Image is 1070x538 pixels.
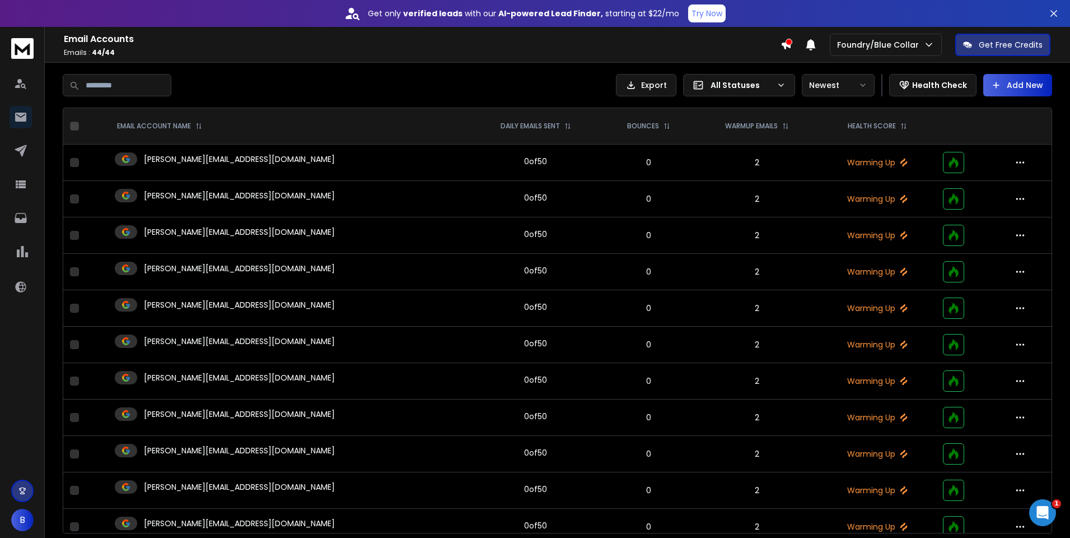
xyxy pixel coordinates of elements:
p: Warming Up [826,303,929,314]
td: 2 [695,290,819,327]
button: B [11,509,34,531]
div: 0 of 50 [524,265,547,276]
p: HEALTH SCORE [848,122,896,131]
p: [PERSON_NAME][EMAIL_ADDRESS][DOMAIN_NAME] [144,445,335,456]
div: 0 of 50 [524,447,547,458]
div: 0 of 50 [524,229,547,240]
p: [PERSON_NAME][EMAIL_ADDRESS][DOMAIN_NAME] [144,299,335,310]
span: 44 / 44 [92,48,115,57]
p: Warming Up [826,448,929,460]
button: Newest [802,74,875,96]
p: [PERSON_NAME][EMAIL_ADDRESS][DOMAIN_NAME] [144,190,335,201]
p: [PERSON_NAME][EMAIL_ADDRESS][DOMAIN_NAME] [144,336,335,347]
p: 0 [609,266,688,277]
div: 0 of 50 [524,192,547,203]
p: Warming Up [826,521,929,532]
p: BOUNCES [627,122,659,131]
p: 0 [609,303,688,314]
p: Warming Up [826,193,929,205]
button: Try Now [688,4,726,22]
td: 2 [695,145,819,181]
p: 0 [609,485,688,496]
td: 2 [695,181,819,217]
button: Health Check [889,74,976,96]
p: [PERSON_NAME][EMAIL_ADDRESS][DOMAIN_NAME] [144,263,335,274]
p: [PERSON_NAME][EMAIL_ADDRESS][DOMAIN_NAME] [144,481,335,493]
p: 0 [609,230,688,241]
p: Warming Up [826,375,929,387]
h1: Email Accounts [64,33,781,46]
p: 0 [609,339,688,350]
p: 0 [609,521,688,532]
td: 2 [695,327,819,363]
td: 2 [695,400,819,436]
p: [PERSON_NAME][EMAIL_ADDRESS][DOMAIN_NAME] [144,154,335,165]
p: Warming Up [826,339,929,350]
p: WARMUP EMAILS [725,122,778,131]
button: Add New [983,74,1052,96]
button: Get Free Credits [955,34,1050,56]
strong: AI-powered Lead Finder, [498,8,603,19]
p: [PERSON_NAME][EMAIL_ADDRESS][DOMAIN_NAME] [144,518,335,529]
p: 0 [609,193,688,205]
p: 0 [609,157,688,168]
div: 0 of 50 [524,338,547,349]
p: Get only with our starting at $22/mo [368,8,679,19]
span: 1 [1052,499,1061,508]
button: Export [616,74,676,96]
p: Health Check [912,80,967,91]
strong: verified leads [403,8,462,19]
p: Get Free Credits [979,39,1043,50]
td: 2 [695,254,819,290]
p: Foundry/Blue Collar [837,39,923,50]
p: Emails : [64,48,781,57]
p: Warming Up [826,230,929,241]
div: EMAIL ACCOUNT NAME [117,122,202,131]
p: [PERSON_NAME][EMAIL_ADDRESS][DOMAIN_NAME] [144,409,335,420]
p: Warming Up [826,157,929,168]
p: Warming Up [826,266,929,277]
div: 0 of 50 [524,520,547,531]
td: 2 [695,363,819,400]
img: logo [11,38,34,59]
p: DAILY EMAILS SENT [501,122,560,131]
div: 0 of 50 [524,302,547,313]
div: 0 of 50 [524,411,547,422]
p: 0 [609,375,688,387]
td: 2 [695,217,819,254]
p: [PERSON_NAME][EMAIL_ADDRESS][DOMAIN_NAME] [144,226,335,238]
p: Warming Up [826,412,929,423]
td: 2 [695,472,819,509]
p: 0 [609,412,688,423]
div: 0 of 50 [524,374,547,386]
p: Try Now [691,8,722,19]
p: 0 [609,448,688,460]
div: 0 of 50 [524,156,547,167]
p: Warming Up [826,485,929,496]
p: All Statuses [711,80,772,91]
td: 2 [695,436,819,472]
iframe: Intercom live chat [1029,499,1056,526]
div: 0 of 50 [524,484,547,495]
p: [PERSON_NAME][EMAIL_ADDRESS][DOMAIN_NAME] [144,372,335,383]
